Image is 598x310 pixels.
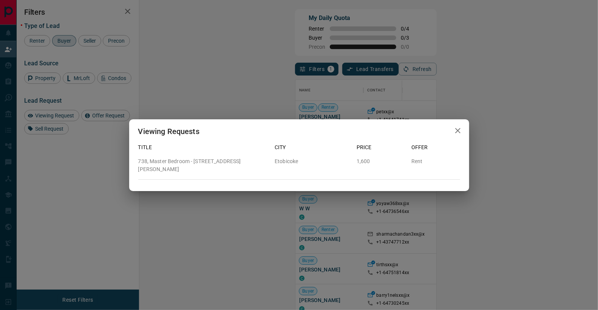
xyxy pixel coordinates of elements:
[411,143,460,151] p: Offer
[138,157,269,173] p: 738, Master Bedroom - [STREET_ADDRESS][PERSON_NAME]
[275,143,351,151] p: City
[357,157,405,165] p: 1,600
[411,157,460,165] p: Rent
[357,143,405,151] p: Price
[138,143,269,151] p: Title
[275,157,351,165] p: Etobicoke
[129,119,209,143] h2: Viewing Requests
